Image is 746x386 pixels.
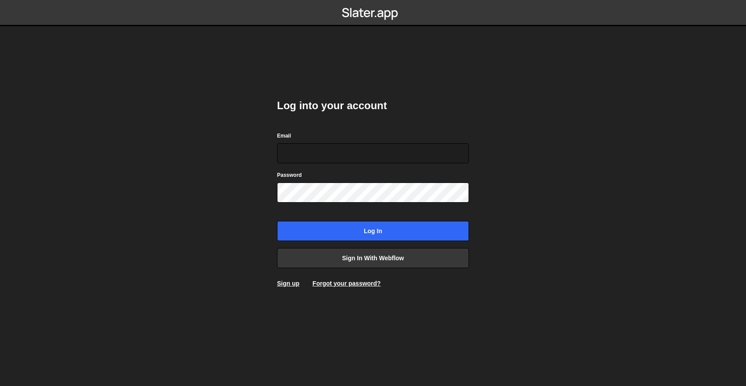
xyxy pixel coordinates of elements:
input: Log in [277,221,469,241]
a: Sign up [277,280,299,287]
label: Password [277,171,302,179]
label: Email [277,131,291,140]
a: Sign in with Webflow [277,248,469,268]
h2: Log into your account [277,99,469,113]
a: Forgot your password? [312,280,380,287]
